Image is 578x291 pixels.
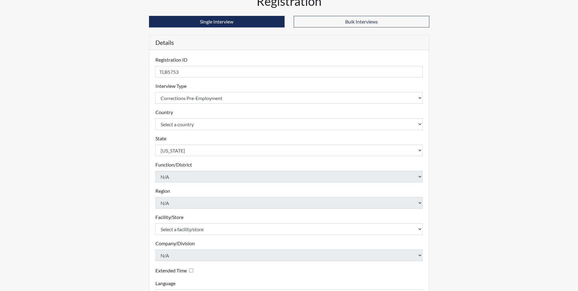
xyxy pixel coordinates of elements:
[155,280,176,287] label: Language
[155,135,166,142] label: State
[155,267,187,274] label: Extended Time
[155,187,170,195] label: Region
[155,66,423,77] input: Insert a Registration ID, which needs to be a unique alphanumeric value for each interviewee
[294,16,429,27] button: Bulk Interviews
[155,214,183,221] label: Facility/Store
[155,161,192,168] label: Function/District
[149,16,285,27] button: Single Interview
[155,240,195,247] label: Company/Division
[155,109,173,116] label: Country
[155,266,196,275] div: Checking this box will provide the interviewee with an accomodation of extra time to answer each ...
[155,82,186,90] label: Interview Type
[149,35,429,50] h5: Details
[155,56,187,63] label: Registration ID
